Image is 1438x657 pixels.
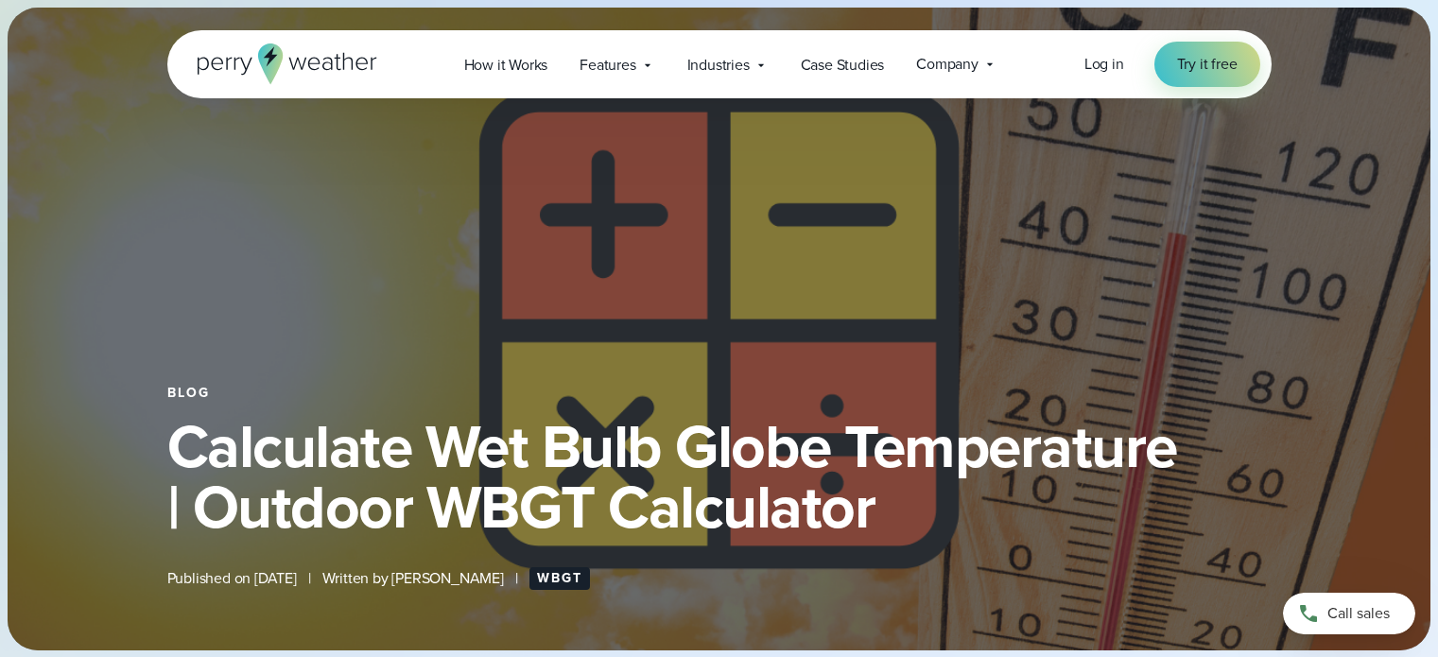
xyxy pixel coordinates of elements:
span: How it Works [464,54,548,77]
span: Company [916,53,979,76]
a: Try it free [1154,42,1260,87]
a: How it Works [448,45,564,84]
span: Try it free [1177,53,1238,76]
span: Call sales [1327,602,1390,625]
span: | [308,567,311,590]
a: Log in [1084,53,1124,76]
span: Case Studies [801,54,885,77]
span: Written by [PERSON_NAME] [322,567,504,590]
a: WBGT [529,567,590,590]
span: Features [580,54,635,77]
h1: Calculate Wet Bulb Globe Temperature | Outdoor WBGT Calculator [167,416,1272,537]
span: Published on [DATE] [167,567,297,590]
span: | [515,567,518,590]
span: Industries [687,54,750,77]
div: Blog [167,386,1272,401]
a: Call sales [1283,593,1415,634]
a: Case Studies [785,45,901,84]
span: Log in [1084,53,1124,75]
